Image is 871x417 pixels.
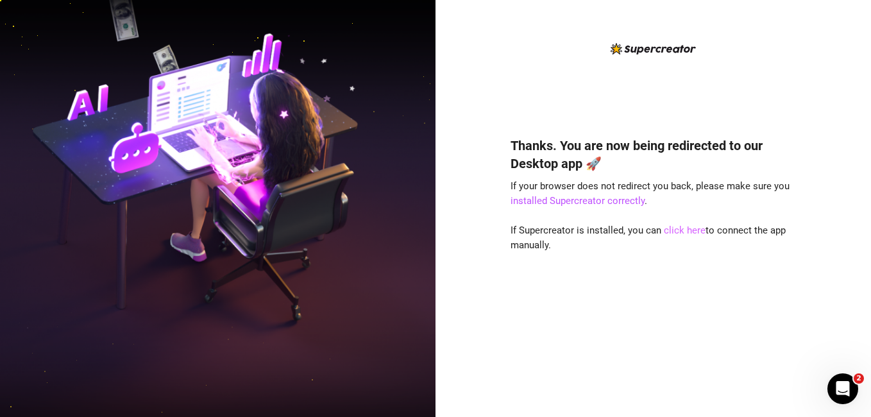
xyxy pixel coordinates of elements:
a: installed Supercreator correctly [511,195,645,207]
span: If your browser does not redirect you back, please make sure you . [511,180,790,207]
span: If Supercreator is installed, you can to connect the app manually. [511,225,786,251]
a: click here [664,225,706,236]
iframe: Intercom live chat [827,373,858,404]
span: 2 [854,373,864,384]
h4: Thanks. You are now being redirected to our Desktop app 🚀 [511,137,797,173]
img: logo-BBDzfeDw.svg [611,43,696,55]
